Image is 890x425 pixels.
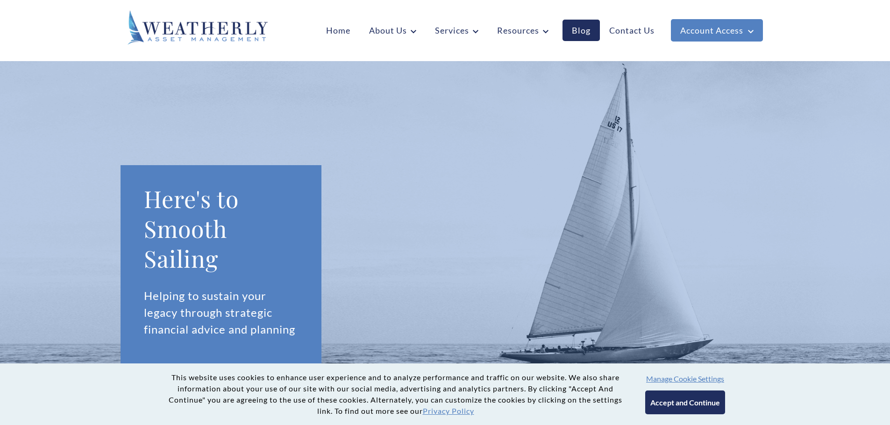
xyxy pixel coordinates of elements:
a: Blog [562,20,600,41]
button: Accept and Continue [645,390,725,414]
a: Privacy Policy [423,406,474,415]
img: Weatherly [128,10,268,45]
a: Contact Us [600,20,664,41]
a: Home [317,20,360,41]
h1: Here's to Smooth Sailing [144,184,299,273]
a: Resources [488,20,558,41]
a: About Us [360,20,426,41]
a: Account Access [671,19,763,42]
a: Services [426,20,488,41]
p: Helping to sustain your legacy through strategic financial advice and planning [144,287,299,338]
button: Manage Cookie Settings [646,374,724,383]
p: This website uses cookies to enhance user experience and to analyze performance and traffic on ou... [165,372,627,417]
